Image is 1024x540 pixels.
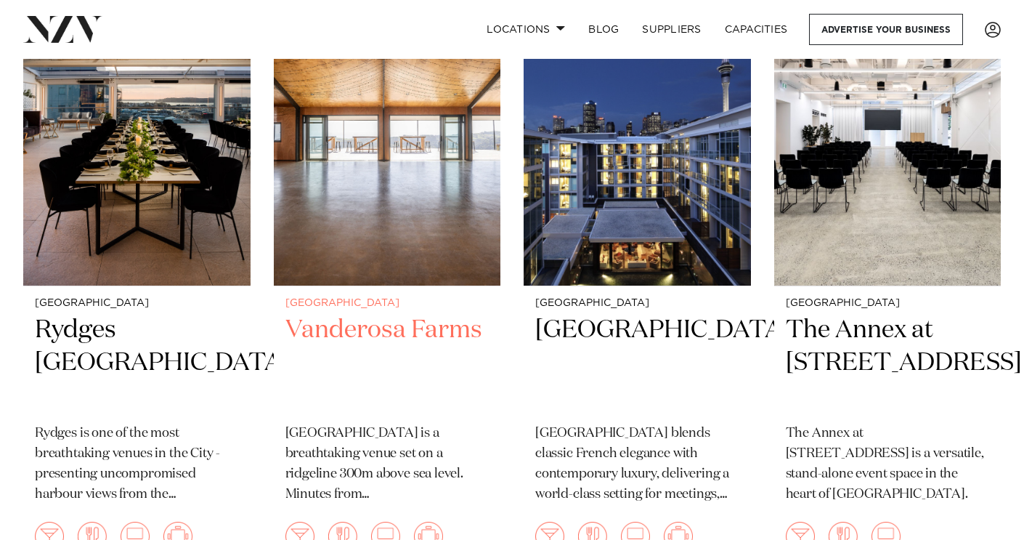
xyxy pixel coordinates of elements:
[786,424,990,505] p: The Annex at [STREET_ADDRESS] is a versatile, stand-alone event space in the heart of [GEOGRAPHIC...
[535,424,739,505] p: [GEOGRAPHIC_DATA] blends classic French elegance with contemporary luxury, delivering a world-cla...
[35,314,239,412] h2: Rydges [GEOGRAPHIC_DATA]
[630,14,712,45] a: SUPPLIERS
[35,424,239,505] p: Rydges is one of the most breathtaking venues in the City - presenting uncompromised harbour view...
[535,314,739,412] h2: [GEOGRAPHIC_DATA]
[285,424,489,505] p: [GEOGRAPHIC_DATA] is a breathtaking venue set on a ridgeline 300m above sea level. Minutes from [...
[786,298,990,309] small: [GEOGRAPHIC_DATA]
[577,14,630,45] a: BLOG
[535,298,739,309] small: [GEOGRAPHIC_DATA]
[35,298,239,309] small: [GEOGRAPHIC_DATA]
[809,14,963,45] a: Advertise your business
[713,14,800,45] a: Capacities
[475,14,577,45] a: Locations
[23,16,102,42] img: nzv-logo.png
[285,298,489,309] small: [GEOGRAPHIC_DATA]
[786,314,990,412] h2: The Annex at [STREET_ADDRESS]
[285,314,489,412] h2: Vanderosa Farms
